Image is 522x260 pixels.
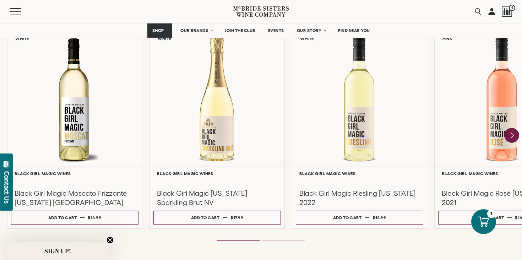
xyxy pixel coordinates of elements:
[292,28,427,229] a: White Black Girl Magic Riesling California Black Girl Magic Wines Black Girl Magic Riesling [US_S...
[3,171,10,204] div: Contact Us
[15,171,135,176] h6: Black Girl Magic Wines
[157,171,277,176] h6: Black Girl Magic Wines
[15,36,29,41] h6: White
[225,28,255,33] span: JOIN THE CLUB
[107,237,114,244] button: Close teaser
[299,189,420,207] h3: Black Girl Magic Riesling [US_STATE] 2022
[333,212,362,223] div: Add to cart
[220,23,260,38] a: JOIN THE CLUB
[88,215,101,220] span: $14.99
[157,189,277,207] h3: Black Girl Magic [US_STATE] Sparkling Brut NV
[180,28,208,33] span: OUR BRANDS
[333,23,375,38] a: FIND NEAR YOU
[15,189,135,207] h3: Black Girl Magic Moscato Frizzanté [US_STATE] [GEOGRAPHIC_DATA]
[509,5,515,11] span: 1
[158,36,172,41] h6: White
[10,8,35,15] button: Mobile Menu Trigger
[7,242,108,260] div: SIGN UP!Close teaser
[7,28,142,229] a: White Black Girl Magic Moscato Frizzanté California NV Black Girl Magic Wines Black Girl Magic Mo...
[296,211,423,225] button: Add to cart $14.99
[442,36,452,41] h6: Pink
[268,28,284,33] span: EVENTS
[153,211,281,225] button: Add to cart $17.99
[504,128,519,143] button: Next
[147,23,172,38] a: SHOP
[300,36,314,41] h6: White
[149,28,285,229] a: White Black Girl Magic California Sparkling Brut Black Girl Magic Wines Black Girl Magic [US_STAT...
[475,212,504,223] div: Add to cart
[44,247,71,255] span: SIGN UP!
[373,215,386,220] span: $14.99
[338,28,370,33] span: FIND NEAR YOU
[487,209,496,218] div: 1
[11,211,138,225] button: Add to cart $14.99
[191,212,220,223] div: Add to cart
[152,28,164,33] span: SHOP
[176,23,217,38] a: OUR BRANDS
[263,23,289,38] a: EVENTS
[292,23,330,38] a: OUR STORY
[48,212,77,223] div: Add to cart
[297,28,322,33] span: OUR STORY
[230,215,243,220] span: $17.99
[299,171,420,176] h6: Black Girl Magic Wines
